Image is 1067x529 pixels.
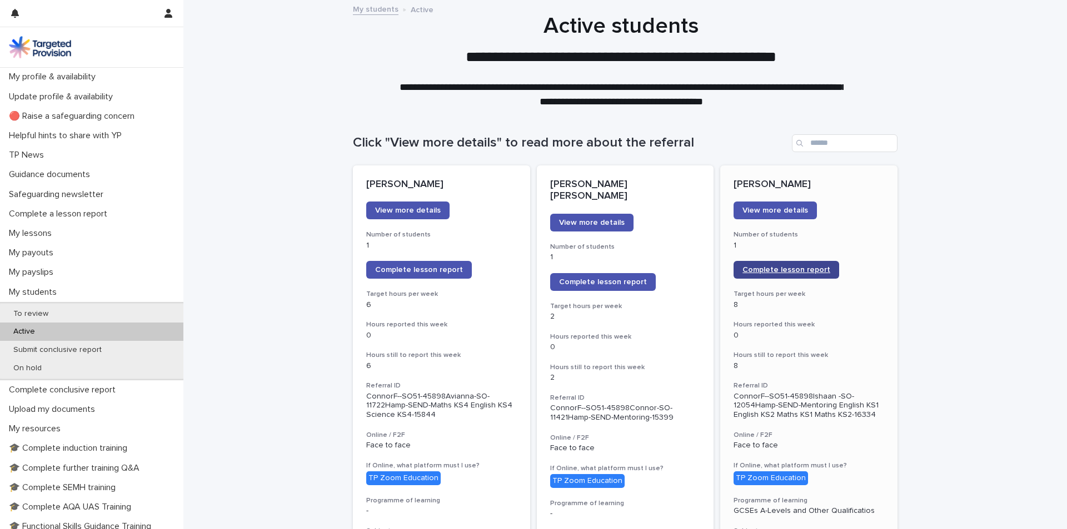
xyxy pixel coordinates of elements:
[366,290,517,299] h3: Target hours per week
[366,351,517,360] h3: Hours still to report this week
[550,499,701,508] h3: Programme of learning
[734,361,884,371] p: 8
[366,241,517,250] p: 1
[366,201,450,219] a: View more details
[4,443,136,454] p: 🎓 Complete induction training
[366,471,441,485] div: TP Zoom Education
[734,392,884,420] p: ConnorF--SO51-45898Ishaan -SO-12054Hamp-SEND-Mentoring English KS1 English KS2 Maths KS1 Maths KS...
[4,111,143,122] p: 🔴 Raise a safeguarding concern
[4,502,140,512] p: 🎓 Complete AQA UAS Training
[550,373,701,382] p: 2
[550,394,701,402] h3: Referral ID
[4,327,44,336] p: Active
[550,404,701,422] p: ConnorF--SO51-45898Connor-SO-11421Hamp-SEND-Mentoring-15399
[734,290,884,299] h3: Target hours per week
[4,463,148,473] p: 🎓 Complete further training Q&A
[366,230,517,239] h3: Number of students
[4,72,104,82] p: My profile & availability
[550,302,701,311] h3: Target hours per week
[734,230,884,239] h3: Number of students
[550,332,701,341] h3: Hours reported this week
[550,312,701,321] p: 2
[4,169,99,180] p: Guidance documents
[4,364,51,373] p: On hold
[550,464,701,473] h3: If Online, what platform must I use?
[366,179,517,191] p: [PERSON_NAME]
[349,13,894,39] h1: Active students
[375,206,441,214] span: View more details
[550,253,701,262] p: 1
[366,361,517,371] p: 6
[550,474,625,488] div: TP Zoom Education
[734,496,884,505] h3: Programme of learning
[550,179,701,203] p: [PERSON_NAME] [PERSON_NAME]
[550,444,701,453] p: Face to face
[4,150,53,160] p: TP News
[366,320,517,329] h3: Hours reported this week
[366,461,517,470] h3: If Online, what platform must I use?
[4,309,57,319] p: To review
[4,92,122,102] p: Update profile & availability
[734,351,884,360] h3: Hours still to report this week
[742,206,808,214] span: View more details
[9,36,71,58] img: M5nRWzHhSzIhMunXDL62
[375,266,463,274] span: Complete lesson report
[4,267,62,278] p: My payslips
[4,287,66,298] p: My students
[4,130,131,141] p: Helpful hints to share with YP
[550,434,701,442] h3: Online / F2F
[4,209,116,219] p: Complete a lesson report
[4,345,111,355] p: Submit conclusive report
[353,135,787,151] h1: Click "View more details" to read more about the referral
[411,3,433,15] p: Active
[792,134,898,152] input: Search
[4,248,62,258] p: My payouts
[734,441,884,450] p: Face to face
[734,506,884,516] p: GCSEs A-Levels and Other Qualificatios
[734,320,884,329] h3: Hours reported this week
[734,381,884,390] h3: Referral ID
[366,261,472,279] a: Complete lesson report
[559,278,647,286] span: Complete lesson report
[4,482,124,493] p: 🎓 Complete SEMH training
[734,431,884,440] h3: Online / F2F
[366,300,517,310] p: 6
[734,331,884,340] p: 0
[550,509,701,518] p: -
[366,381,517,390] h3: Referral ID
[559,219,625,226] span: View more details
[734,241,884,250] p: 1
[4,189,112,200] p: Safeguarding newsletter
[366,331,517,340] p: 0
[734,471,808,485] div: TP Zoom Education
[734,461,884,470] h3: If Online, what platform must I use?
[734,201,817,219] a: View more details
[4,424,69,434] p: My resources
[734,261,839,279] a: Complete lesson report
[366,496,517,505] h3: Programme of learning
[550,243,701,251] h3: Number of students
[734,179,884,191] p: [PERSON_NAME]
[366,441,517,450] p: Face to face
[550,342,701,352] p: 0
[550,273,656,291] a: Complete lesson report
[366,392,517,420] p: ConnorF--SO51-45898Avianna-SO-11722Hamp-SEND-Maths KS4 English KS4 Science KS4-15844
[4,385,124,395] p: Complete conclusive report
[366,431,517,440] h3: Online / F2F
[734,300,884,310] p: 8
[742,266,830,274] span: Complete lesson report
[550,363,701,372] h3: Hours still to report this week
[366,506,517,516] p: -
[4,404,104,415] p: Upload my documents
[353,2,398,15] a: My students
[550,214,634,231] a: View more details
[4,228,61,239] p: My lessons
